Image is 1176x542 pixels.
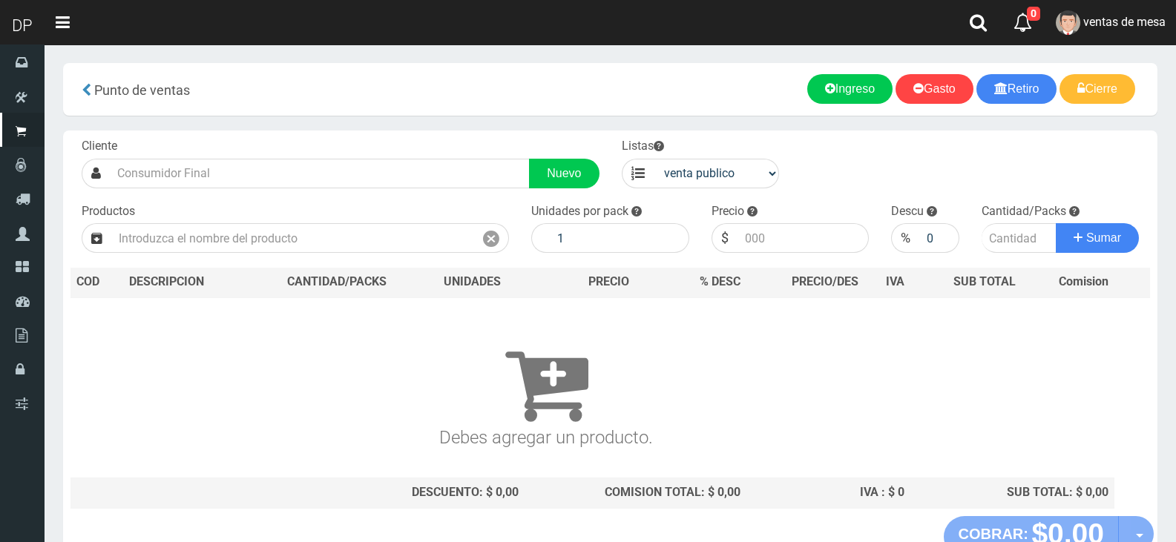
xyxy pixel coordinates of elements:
[982,223,1057,253] input: Cantidad
[1060,74,1135,104] a: Cierre
[529,159,599,188] a: Nuevo
[531,203,628,220] label: Unidades por pack
[953,274,1016,291] span: SUB TOTAL
[712,223,738,253] div: $
[1056,223,1139,253] button: Sumar
[622,138,664,155] label: Listas
[916,484,1108,501] div: SUB TOTAL: $ 0,00
[959,526,1028,542] strong: COBRAR:
[1086,231,1121,244] span: Sumar
[76,319,1016,447] h3: Debes agregar un producto.
[1083,15,1166,29] span: ventas de mesa
[919,223,959,253] input: 000
[738,223,870,253] input: 000
[254,268,421,297] th: CANTIDAD/PACKS
[752,484,904,501] div: IVA : $ 0
[421,268,525,297] th: UNIDADES
[550,223,689,253] input: 1
[151,274,204,288] span: CRIPCION
[123,268,254,297] th: DES
[530,484,740,501] div: COMISION TOTAL: $ 0,00
[896,74,973,104] a: Gasto
[886,274,904,288] span: IVA
[976,74,1057,104] a: Retiro
[70,268,123,297] th: COD
[260,484,519,501] div: DESCUENTO: $ 0,00
[111,223,474,253] input: Introduzca el nombre del producto
[891,203,924,220] label: Descu
[110,159,530,188] input: Consumidor Final
[1059,274,1108,291] span: Comision
[891,223,919,253] div: %
[712,203,744,220] label: Precio
[792,274,858,288] span: PRECIO/DES
[94,82,190,98] span: Punto de ventas
[82,203,135,220] label: Productos
[700,274,740,288] span: % DESC
[982,203,1066,220] label: Cantidad/Packs
[1056,10,1080,35] img: User Image
[807,74,893,104] a: Ingreso
[1027,7,1040,21] span: 0
[82,138,117,155] label: Cliente
[588,274,629,291] span: PRECIO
